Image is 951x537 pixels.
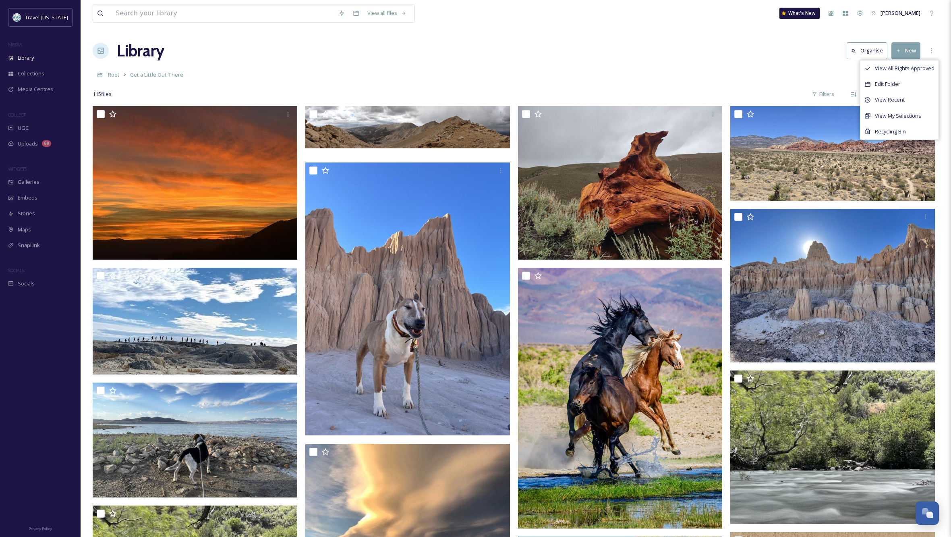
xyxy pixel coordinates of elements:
[875,96,905,104] span: View Recent
[29,526,52,531] span: Privacy Policy
[881,9,920,17] span: [PERSON_NAME]
[867,5,924,21] a: [PERSON_NAME]
[112,4,334,22] input: Search your library
[730,209,935,362] img: ext_1758645933.259151_melanie.lopez.nv@gmail.com-IMG_3476 (1).jpg
[93,106,297,260] img: ext_1759428420.282345_Excowboy75@yahoo.com-IMG_7986.jpeg
[305,106,510,148] img: ext_1759427395.013425_washoeoreo@gmail.com-IMG_20220816_130017786.jpg
[18,124,29,132] span: UGC
[130,70,183,79] a: Get a Little Out There
[891,42,920,59] button: New
[18,54,34,62] span: Library
[518,268,723,529] img: ext_1758684373.244589_steveomeliaphotography@gmail.com-Dominance!.jpg
[93,268,297,374] img: ext_1759424985.459874_kumtux@aol.com-IIce Age Fossil State Park Caravan (2).jpg
[860,92,939,108] a: View Recent
[847,42,887,59] button: Organise
[18,178,39,186] span: Galleries
[18,280,35,287] span: Socials
[779,8,820,19] a: What's New
[108,71,120,78] span: Root
[18,241,40,249] span: SnapLink
[13,13,21,21] img: download.jpeg
[305,162,510,435] img: ext_1759419683.578385_Rayagbaum@gmail.com-IMG_4643.jpeg
[29,523,52,533] a: Privacy Policy
[18,210,35,217] span: Stories
[808,86,838,102] div: Filters
[117,39,164,63] a: Library
[108,70,120,79] a: Root
[42,140,51,147] div: 68
[860,124,939,139] a: Recycling Bin
[8,166,27,172] span: WIDGETS
[860,60,939,76] a: View All Rights Approved
[18,85,53,93] span: Media Centres
[518,106,723,260] img: ext_1759427394.706101_washoeoreo@gmail.com-IMG_20220816_152017219_HDR.jpg
[875,128,906,135] span: Recycling Bin
[18,70,44,77] span: Collections
[93,382,297,497] img: ext_1758603130.41276_stonefree@cox.net-BrandoLakeMead.heic
[8,112,25,118] span: COLLECT
[93,90,112,98] span: 115 file s
[18,226,31,233] span: Maps
[875,112,921,120] span: View My Selections
[730,106,935,200] img: ext_1759426183.371601_seefeldt2@gmail.com-20250526_114356.jpg
[18,140,38,148] span: Uploads
[8,267,24,273] span: SOCIALS
[363,5,410,21] a: View all files
[8,42,22,48] span: MEDIA
[916,502,939,525] button: Open Chat
[875,65,934,72] span: View All Rights Approved
[18,194,37,202] span: Embeds
[25,14,68,21] span: Travel [US_STATE]
[875,80,900,88] span: Edit Folder
[730,370,935,524] img: ext_1758555112.060715_monterey2@gmail.com-IMG_8491.jpeg
[130,71,183,78] span: Get a Little Out There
